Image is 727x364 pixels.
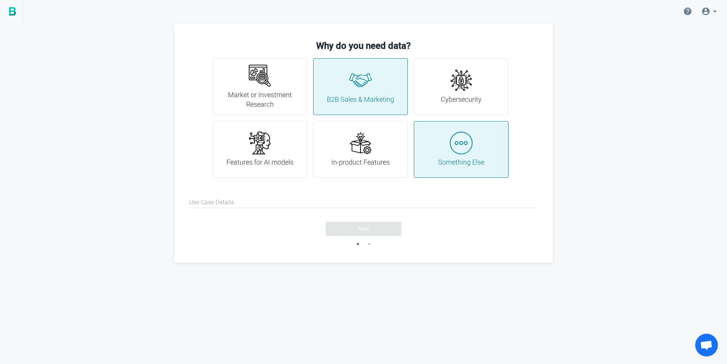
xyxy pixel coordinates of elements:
[450,69,473,92] img: cyber-security.png
[331,157,390,167] h4: In-product Features
[222,90,298,109] h4: Market or Investment Research
[9,7,16,16] img: BigPicture.io
[365,240,373,248] button: 2
[248,132,271,154] img: ai.png
[450,132,473,154] img: more.png
[248,64,271,87] img: research.png
[358,225,370,233] span: Next
[695,334,718,356] div: Open chat
[441,95,482,104] h4: Cybersecurity
[327,95,394,104] h4: B2B Sales & Marketing
[226,157,293,167] h4: Features for AI models
[189,39,538,52] h3: Why do you need data?
[349,132,372,154] img: new-product.png
[438,157,484,167] h4: Something Else
[349,69,372,92] img: handshake.png
[354,240,362,248] button: 1
[326,222,401,236] button: Next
